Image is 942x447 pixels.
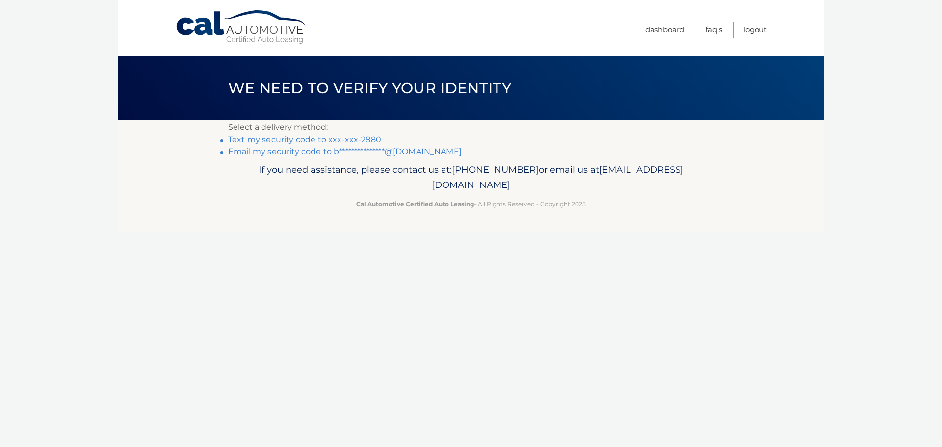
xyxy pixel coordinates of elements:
p: If you need assistance, please contact us at: or email us at [235,162,707,193]
a: Cal Automotive [175,10,308,45]
a: Logout [743,22,767,38]
p: Select a delivery method: [228,120,714,134]
a: Text my security code to xxx-xxx-2880 [228,135,381,144]
span: [PHONE_NUMBER] [452,164,539,175]
a: Dashboard [645,22,684,38]
span: We need to verify your identity [228,79,511,97]
p: - All Rights Reserved - Copyright 2025 [235,199,707,209]
a: FAQ's [706,22,722,38]
strong: Cal Automotive Certified Auto Leasing [356,200,474,208]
